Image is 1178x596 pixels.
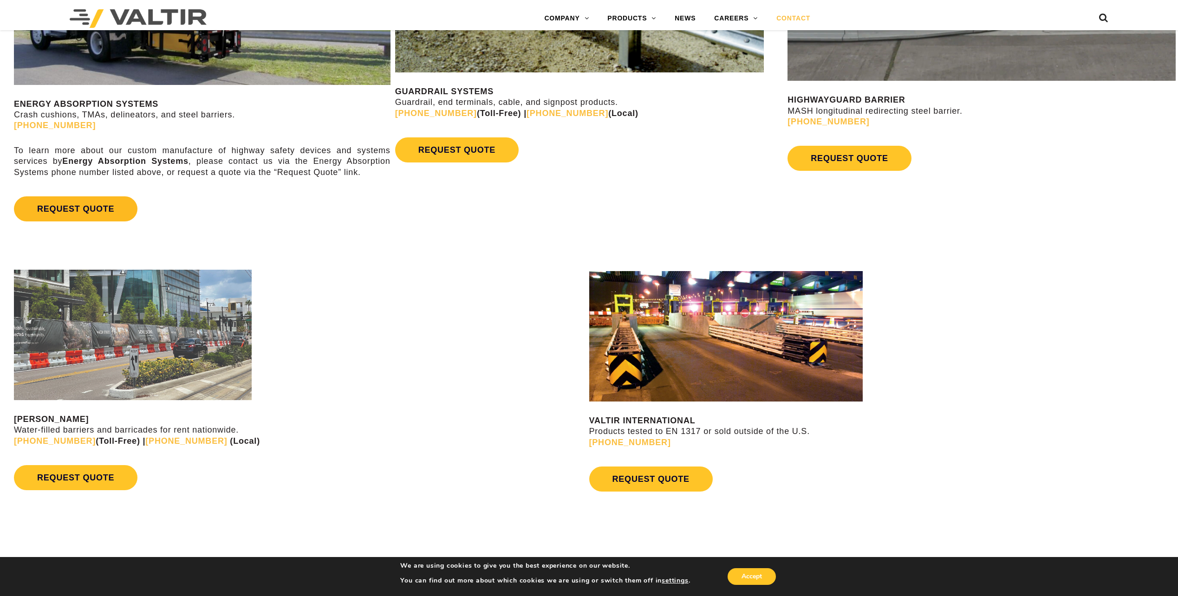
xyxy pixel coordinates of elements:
[665,9,705,28] a: NEWS
[589,271,863,402] img: contact us valtir international
[788,95,905,104] strong: HIGHWAYGUARD BARRIER
[14,436,96,446] a: [PHONE_NUMBER]
[589,416,696,425] strong: VALTIR INTERNATIONAL
[788,146,911,171] a: REQUEST QUOTE
[145,436,227,446] a: [PHONE_NUMBER]
[230,436,260,446] strong: (Local)
[535,9,598,28] a: COMPANY
[395,109,477,118] a: [PHONE_NUMBER]
[70,9,207,28] img: Valtir
[589,466,713,492] a: REQUEST QUOTE
[14,414,587,447] p: Water-filled barriers and barricades for rent nationwide.
[14,270,252,400] img: Rentals contact us image
[728,568,776,585] button: Accept
[662,577,688,585] button: settings
[589,438,671,447] a: [PHONE_NUMBER]
[788,95,1176,127] p: MASH longitudinal redirecting steel barrier.
[14,145,390,178] p: To learn more about our custom manufacture of highway safety devices and systems services by , pl...
[767,9,820,28] a: CONTACT
[14,436,145,446] strong: (Toll-Free) |
[395,137,519,162] a: REQUEST QUOTE
[14,99,158,109] strong: ENERGY ABSORPTION SYSTEMS
[14,99,390,131] p: Crash cushions, TMAs, delineators, and steel barriers.
[395,86,783,119] p: Guardrail, end terminals, cable, and signpost products.
[395,87,494,96] strong: GUARDRAIL SYSTEMS
[14,415,89,424] strong: [PERSON_NAME]
[400,577,690,585] p: You can find out more about which cookies we are using or switch them off in .
[788,117,869,126] a: [PHONE_NUMBER]
[62,156,188,166] strong: Energy Absorption Systems
[598,9,665,28] a: PRODUCTS
[14,196,137,221] a: REQUEST QUOTE
[527,109,608,118] a: [PHONE_NUMBER]
[14,465,137,490] a: REQUEST QUOTE
[400,562,690,570] p: We are using cookies to give you the best experience on our website.
[395,109,638,118] strong: (Toll-Free) | (Local)
[14,121,96,130] a: [PHONE_NUMBER]
[705,9,767,28] a: CAREERS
